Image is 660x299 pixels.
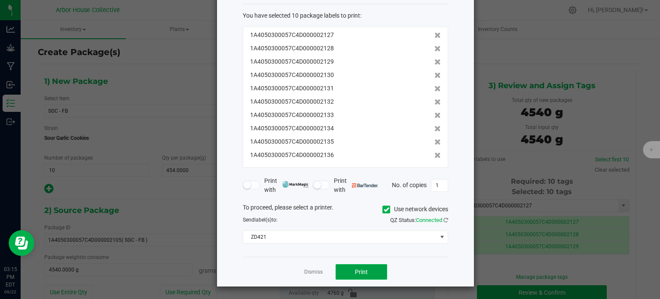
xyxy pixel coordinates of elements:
div: To proceed, please select a printer. [236,203,455,216]
img: mark_magic_cybra.png [282,181,309,188]
span: You have selected 10 package labels to print [243,12,360,19]
span: ZD421 [243,231,437,243]
span: 1A4050300057C4D000002135 [250,137,334,146]
span: Print [355,268,368,275]
button: Print [336,264,387,280]
img: bartender.png [352,183,378,188]
span: 1A4050300057C4D000002128 [250,44,334,53]
span: 1A4050300057C4D000002132 [250,97,334,106]
span: Send to: [243,217,278,223]
span: 1A4050300057C4D000002131 [250,84,334,93]
span: Print with [334,176,378,194]
span: QZ Status: [390,217,448,223]
span: Connected [416,217,442,223]
span: 1A4050300057C4D000002134 [250,124,334,133]
span: 1A4050300057C4D000002130 [250,71,334,80]
span: No. of copies [392,181,427,188]
span: 1A4050300057C4D000002133 [250,111,334,120]
a: Dismiss [304,268,323,276]
div: : [243,11,448,20]
label: Use network devices [382,205,448,214]
span: 1A4050300057C4D000002136 [250,151,334,160]
span: 1A4050300057C4D000002129 [250,57,334,66]
span: Print with [264,176,309,194]
span: 1A4050300057C4D000002127 [250,31,334,40]
span: label(s) [254,217,272,223]
iframe: Resource center [9,230,34,256]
